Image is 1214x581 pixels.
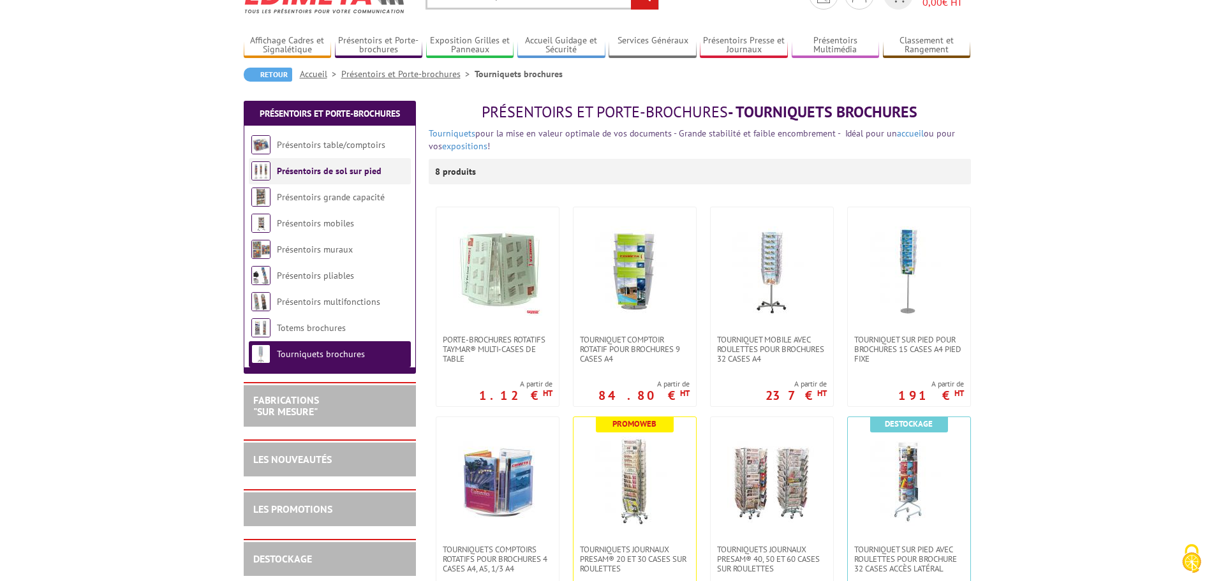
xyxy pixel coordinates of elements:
a: Présentoirs de sol sur pied [277,165,381,177]
a: Présentoirs et Porte-brochures [335,35,423,56]
a: Classement et Rangement [883,35,971,56]
sup: HT [954,388,964,399]
span: Tourniquets journaux Presam® 40, 50 et 60 cases sur roulettes [717,545,827,573]
img: Présentoirs table/comptoirs [251,135,270,154]
img: Présentoirs multifonctions [251,292,270,311]
sup: HT [543,388,552,399]
a: Tourniquets journaux Presam® 40, 50 et 60 cases sur roulettes [711,545,833,573]
font: pour la mise en valeur optimale de vos documents - Grande stabilité et faible encombrement - Idéa... [429,128,955,152]
p: 1.12 € [479,392,552,399]
span: Tourniquets comptoirs rotatifs pour brochures 4 Cases A4, A5, 1/3 A4 [443,545,552,573]
span: Porte-Brochures Rotatifs Taymar® Multi-cases de table [443,335,552,364]
b: Promoweb [612,418,656,429]
img: Tourniquets brochures [251,344,270,364]
a: Présentoirs grande capacité [277,191,385,203]
img: Présentoirs grande capacité [251,188,270,207]
img: Tourniquet mobile avec roulettes pour brochures 32 cases A4 [727,226,817,316]
span: Tourniquet sur pied avec roulettes pour brochure 32 cases accès latéral [854,545,964,573]
img: Porte-Brochures Rotatifs Taymar® Multi-cases de table [453,226,542,316]
a: FABRICATIONS"Sur Mesure" [253,393,319,418]
a: Accueil Guidage et Sécurité [517,35,605,56]
img: Tourniquet sur pied pour brochures 15 cases A4 Pied fixe [864,226,954,316]
sup: HT [680,388,690,399]
span: A partir de [766,379,827,389]
a: Services Généraux [609,35,697,56]
img: Présentoirs pliables [251,266,270,285]
img: Totems brochures [251,318,270,337]
a: Affichage Cadres et Signalétique [244,35,332,56]
img: Tourniquet sur pied avec roulettes pour brochure 32 cases accès latéral [864,436,954,526]
a: Présentoirs Multimédia [792,35,880,56]
span: A partir de [598,379,690,389]
a: Totems brochures [277,322,346,334]
button: Cookies (fenêtre modale) [1169,538,1214,581]
span: Tourniquets journaux Presam® 20 et 30 cases sur roulettes [580,545,690,573]
a: Présentoirs table/comptoirs [277,139,385,151]
span: A partir de [898,379,964,389]
p: 84.80 € [598,392,690,399]
span: Présentoirs et Porte-brochures [482,102,728,122]
span: Tourniquet mobile avec roulettes pour brochures 32 cases A4 [717,335,827,364]
a: Tourniquets brochures [277,348,365,360]
a: expositions [442,140,487,152]
img: Tourniquets journaux Presam® 40, 50 et 60 cases sur roulettes [727,436,817,526]
a: Retour [244,68,292,82]
a: Tourniquets journaux Presam® 20 et 30 cases sur roulettes [574,545,696,573]
li: Tourniquets brochures [475,68,563,80]
a: Présentoirs mobiles [277,217,354,229]
b: Destockage [885,418,933,429]
a: Tourniquets [429,128,475,139]
a: LES PROMOTIONS [253,503,332,515]
a: Tourniquet comptoir rotatif pour brochures 9 cases A4 [574,335,696,364]
img: Tourniquets journaux Presam® 20 et 30 cases sur roulettes [590,436,679,526]
a: LES NOUVEAUTÉS [253,453,332,466]
img: Cookies (fenêtre modale) [1176,543,1208,575]
img: Présentoirs de sol sur pied [251,161,270,180]
a: Tourniquet sur pied pour brochures 15 cases A4 Pied fixe [848,335,970,364]
img: Tourniquets comptoirs rotatifs pour brochures 4 Cases A4, A5, 1/3 A4 [453,436,542,526]
img: Tourniquet comptoir rotatif pour brochures 9 cases A4 [590,226,679,316]
img: Présentoirs mobiles [251,214,270,233]
a: Accueil [300,68,341,80]
a: Exposition Grilles et Panneaux [426,35,514,56]
a: Présentoirs muraux [277,244,353,255]
span: A partir de [479,379,552,389]
p: 8 produits [435,159,483,184]
a: Tourniquets comptoirs rotatifs pour brochures 4 Cases A4, A5, 1/3 A4 [436,545,559,573]
sup: HT [817,388,827,399]
a: DESTOCKAGE [253,552,312,565]
a: Présentoirs Presse et Journaux [700,35,788,56]
a: accueil [897,128,924,139]
h1: - Tourniquets brochures [429,104,971,121]
a: Présentoirs et Porte-brochures [341,68,475,80]
span: Tourniquet comptoir rotatif pour brochures 9 cases A4 [580,335,690,364]
p: 191 € [898,392,964,399]
img: Présentoirs muraux [251,240,270,259]
a: Présentoirs et Porte-brochures [260,108,400,119]
a: Présentoirs pliables [277,270,354,281]
a: Tourniquet sur pied avec roulettes pour brochure 32 cases accès latéral [848,545,970,573]
span: Tourniquet sur pied pour brochures 15 cases A4 Pied fixe [854,335,964,364]
a: Présentoirs multifonctions [277,296,380,307]
p: 237 € [766,392,827,399]
a: Tourniquet mobile avec roulettes pour brochures 32 cases A4 [711,335,833,364]
a: Porte-Brochures Rotatifs Taymar® Multi-cases de table [436,335,559,364]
